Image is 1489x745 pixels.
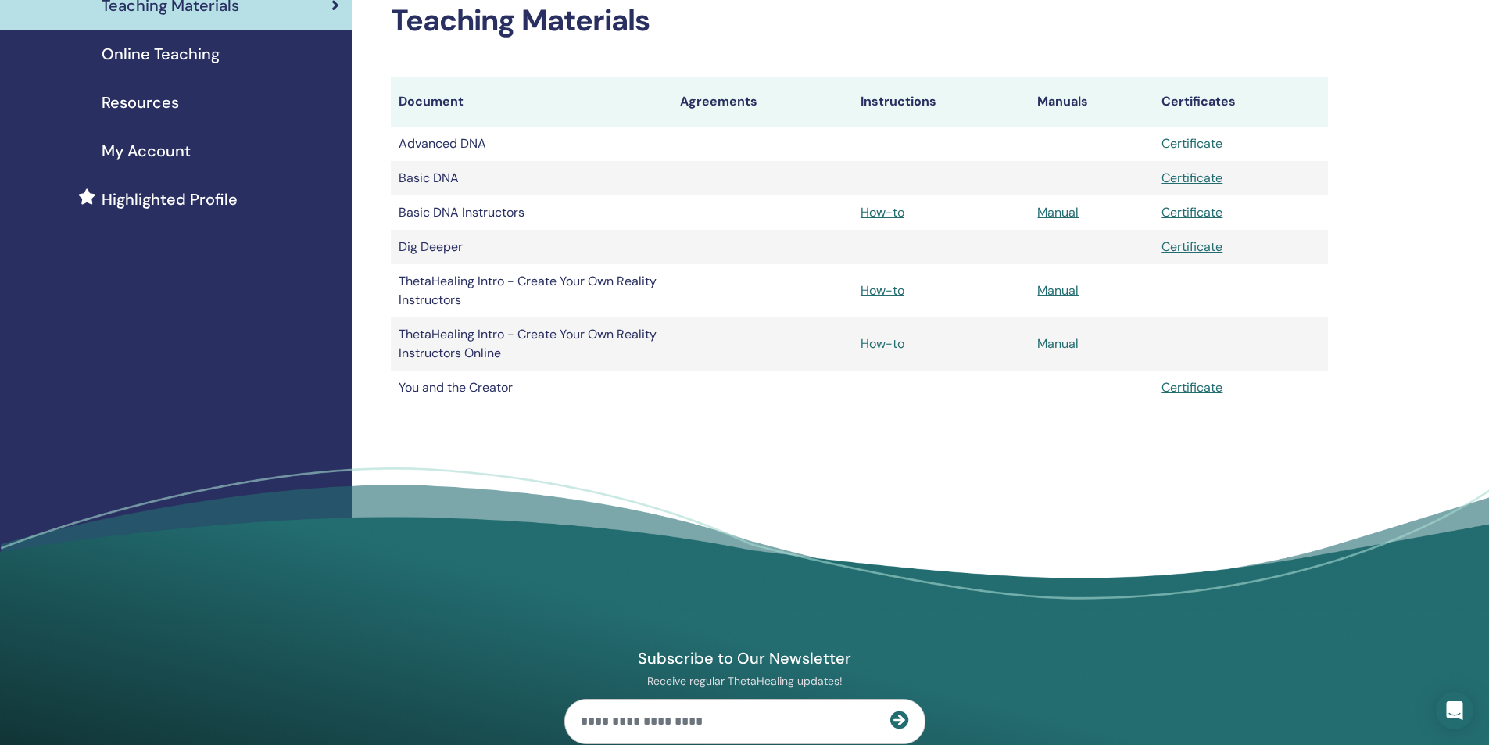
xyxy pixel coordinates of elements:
[861,282,904,299] a: How-to
[1037,282,1079,299] a: Manual
[1161,170,1222,186] a: Certificate
[391,317,672,371] td: ThetaHealing Intro - Create Your Own Reality Instructors Online
[564,674,925,688] p: Receive regular ThetaHealing updates!
[1037,335,1079,352] a: Manual
[672,77,853,127] th: Agreements
[564,648,925,668] h4: Subscribe to Our Newsletter
[1161,204,1222,220] a: Certificate
[1154,77,1327,127] th: Certificates
[1436,692,1473,729] div: Open Intercom Messenger
[391,127,672,161] td: Advanced DNA
[102,91,179,114] span: Resources
[1161,238,1222,255] a: Certificate
[391,264,672,317] td: ThetaHealing Intro - Create Your Own Reality Instructors
[1037,204,1079,220] a: Manual
[102,139,191,163] span: My Account
[853,77,1030,127] th: Instructions
[391,161,672,195] td: Basic DNA
[391,195,672,230] td: Basic DNA Instructors
[102,188,238,211] span: Highlighted Profile
[1161,135,1222,152] a: Certificate
[391,371,672,405] td: You and the Creator
[391,3,1328,39] h2: Teaching Materials
[102,42,220,66] span: Online Teaching
[391,77,672,127] th: Document
[1029,77,1154,127] th: Manuals
[391,230,672,264] td: Dig Deeper
[861,335,904,352] a: How-to
[1161,379,1222,396] a: Certificate
[861,204,904,220] a: How-to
